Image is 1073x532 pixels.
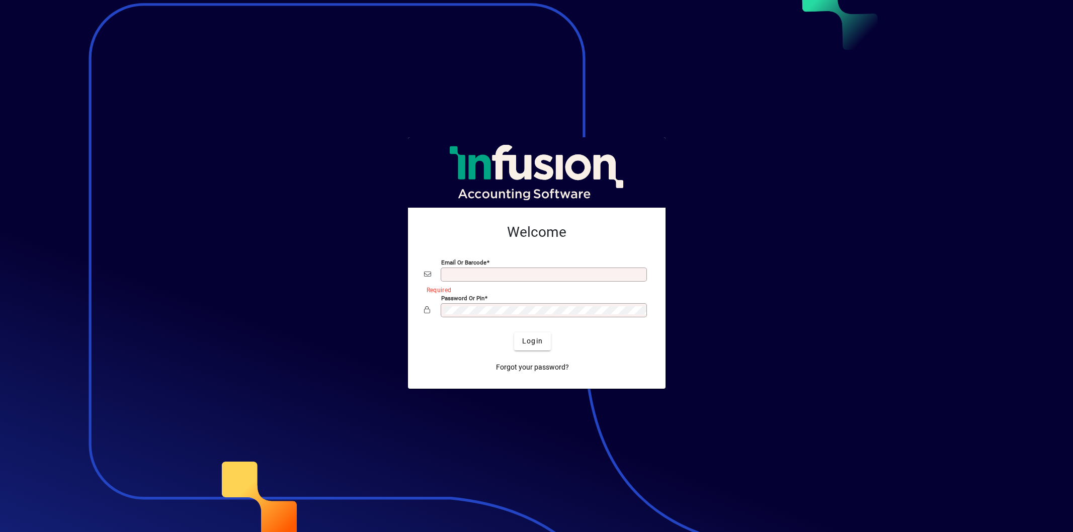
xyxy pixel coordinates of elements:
[441,258,486,265] mat-label: Email or Barcode
[441,294,484,301] mat-label: Password or Pin
[424,224,649,241] h2: Welcome
[427,284,641,295] mat-error: Required
[492,359,573,377] a: Forgot your password?
[496,362,569,373] span: Forgot your password?
[522,336,543,346] span: Login
[514,332,551,350] button: Login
